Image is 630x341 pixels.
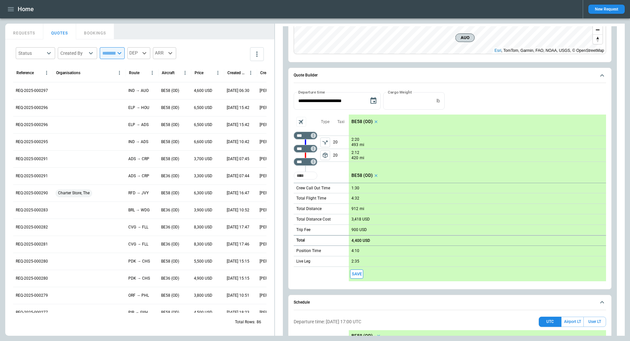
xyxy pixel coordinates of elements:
div: Organisations [56,71,80,75]
button: Route column menu [148,68,157,77]
p: REQ-2025-000281 [16,242,48,247]
p: BE58 (OD) [161,293,179,298]
p: BE58 (OD) [161,105,179,111]
p: 09/23/2025 06:30 [227,88,249,94]
button: QUOTES [43,24,76,39]
a: Esri [494,48,501,53]
p: 3,800 USD [194,293,212,298]
p: 09/16/2025 17:47 [227,224,249,230]
button: Schedule [294,295,606,310]
p: 09/17/2025 16:47 [227,190,249,196]
p: [PERSON_NAME] [260,276,287,281]
p: BE58 (OD) [161,88,179,94]
button: UTC [539,317,561,327]
p: 09/16/2025 17:46 [227,242,249,247]
div: Too short [294,145,317,153]
p: 2:12 [351,150,359,155]
p: REQ-2025-000280 [16,276,48,281]
p: ELP → HOU [128,105,149,111]
p: 3,700 USD [194,156,212,162]
button: Zoom out [593,25,602,34]
span: package_2 [322,152,328,159]
div: Status [18,50,45,56]
p: 493 [351,142,358,148]
div: Route [129,71,139,75]
p: 420 [351,155,358,161]
p: BE58 (OD) [351,119,373,124]
button: REQUESTS [5,24,43,39]
p: 4,900 USD [194,276,212,281]
span: Type of sector [320,138,330,147]
p: 6,600 USD [194,139,212,145]
p: 09/16/2025 15:15 [227,276,249,281]
p: Position Time [296,248,321,254]
p: BE36 (OD) [161,207,179,213]
p: ORF → PHL [128,293,149,298]
p: 20 [333,136,349,149]
p: [PERSON_NAME] [260,139,287,145]
button: left aligned [320,150,330,160]
p: RFD → JVY [128,190,149,196]
div: ARR [153,47,176,59]
p: REQ-2025-000291 [16,173,48,179]
p: Total Rows: [235,319,255,325]
p: Crew Call Out Time [296,185,330,191]
p: 09/17/2025 10:52 [227,207,249,213]
p: IND → ADS [128,139,148,145]
button: left aligned [320,138,330,147]
div: Created by [260,71,279,75]
p: REQ-2025-000296 [16,105,48,111]
p: 3,300 USD [194,173,212,179]
p: [PERSON_NAME] [260,259,287,264]
p: 6,300 USD [194,190,212,196]
p: 2:20 [351,137,359,142]
p: 8,300 USD [194,224,212,230]
button: Airport LT [561,317,583,327]
p: 09/22/2025 10:42 [227,139,249,145]
p: BRL → WDG [128,207,150,213]
label: Cargo Weight [388,89,412,95]
p: Total Distance Cost [296,217,331,222]
p: REQ-2025-000282 [16,224,48,230]
p: IND → AUO [128,88,149,94]
button: New Request [588,5,625,14]
p: 4,600 USD [194,88,212,94]
p: 3,900 USD [194,207,212,213]
span: Type of sector [320,150,330,160]
p: 2:35 [351,259,359,264]
div: Reference [16,71,34,75]
h6: Total [296,238,305,243]
span: Charter Store, The [55,185,92,202]
p: BE58 (OD) [161,259,179,264]
p: [PERSON_NAME] [260,190,287,196]
p: 8,300 USD [194,242,212,247]
button: Quote Builder [294,68,606,83]
div: Created By [60,50,87,56]
p: mi [360,155,364,161]
p: lb [436,98,440,104]
div: Not found [294,132,317,139]
button: Save [350,269,363,279]
button: Choose date, selected date is Sep 24, 2025 [367,94,380,107]
div: Too short [294,172,317,180]
span: Save this aircraft quote and copy details to clipboard [350,269,363,279]
p: 3,418 USD [351,217,370,222]
p: 6,500 USD [194,122,212,128]
p: REQ-2025-000297 [16,88,48,94]
p: BE36 (OD) [161,242,179,247]
p: 09/22/2025 07:45 [227,156,249,162]
p: [PERSON_NAME] [260,242,287,247]
p: Departure time: [DATE] 17:00 UTC [294,319,361,325]
p: BE36 (OD) [161,173,179,179]
p: 1:30 [351,186,359,191]
p: 912 [351,206,358,211]
p: Live Leg [296,259,310,264]
p: Trip Fee [296,227,310,233]
p: 6,500 USD [194,105,212,111]
p: 09/22/2025 15:42 [227,122,249,128]
p: ADS → CRP [128,173,149,179]
p: [PERSON_NAME] [260,156,287,162]
p: REQ-2025-000296 [16,122,48,128]
p: Total Flight Time [296,196,326,201]
p: CVG → FLL [128,224,148,230]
